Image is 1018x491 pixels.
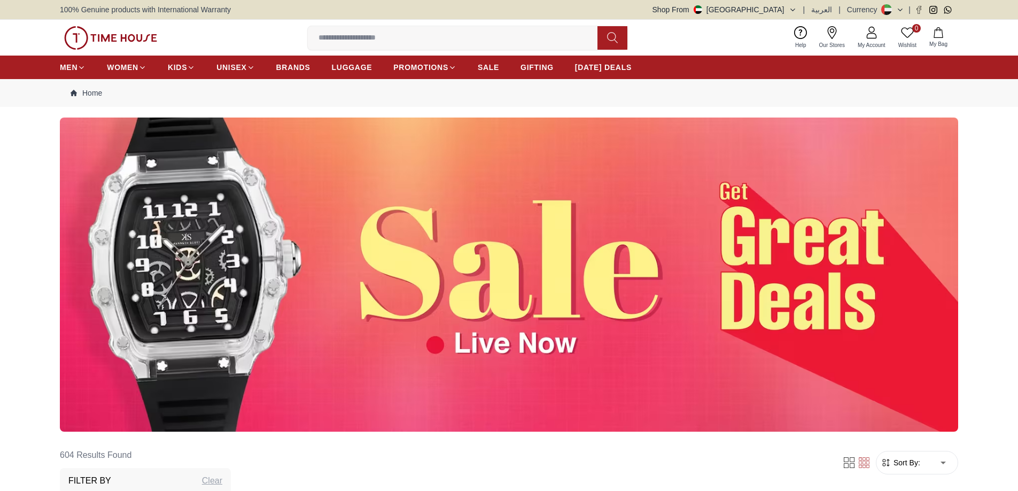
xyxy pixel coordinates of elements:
button: Sort By: [881,457,920,468]
button: العربية [811,4,832,15]
span: My Bag [925,40,952,48]
a: Whatsapp [944,6,952,14]
a: UNISEX [216,58,254,77]
button: My Bag [923,25,954,50]
span: Sort By: [891,457,920,468]
img: United Arab Emirates [694,5,702,14]
img: ... [60,118,958,432]
button: Shop From[GEOGRAPHIC_DATA] [652,4,797,15]
a: Facebook [915,6,923,14]
div: Currency [847,4,882,15]
span: Wishlist [894,41,921,49]
a: GIFTING [520,58,554,77]
span: [DATE] DEALS [575,62,632,73]
img: ... [64,26,157,50]
span: 100% Genuine products with International Warranty [60,4,231,15]
h6: 604 Results Found [60,442,231,468]
a: Instagram [929,6,937,14]
span: SALE [478,62,499,73]
span: KIDS [168,62,187,73]
h3: Filter By [68,474,111,487]
span: LUGGAGE [332,62,372,73]
nav: Breadcrumb [60,79,958,107]
span: GIFTING [520,62,554,73]
a: KIDS [168,58,195,77]
a: SALE [478,58,499,77]
a: [DATE] DEALS [575,58,632,77]
span: UNISEX [216,62,246,73]
span: MEN [60,62,77,73]
a: BRANDS [276,58,310,77]
a: Home [71,88,102,98]
div: Clear [202,474,222,487]
a: MEN [60,58,86,77]
a: PROMOTIONS [393,58,456,77]
span: | [908,4,911,15]
a: LUGGAGE [332,58,372,77]
a: WOMEN [107,58,146,77]
span: My Account [853,41,890,49]
span: 0 [912,24,921,33]
span: PROMOTIONS [393,62,448,73]
span: | [803,4,805,15]
a: Our Stores [813,24,851,51]
a: 0Wishlist [892,24,923,51]
span: | [838,4,841,15]
a: Help [789,24,813,51]
span: Our Stores [815,41,849,49]
span: Help [791,41,811,49]
span: WOMEN [107,62,138,73]
span: BRANDS [276,62,310,73]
